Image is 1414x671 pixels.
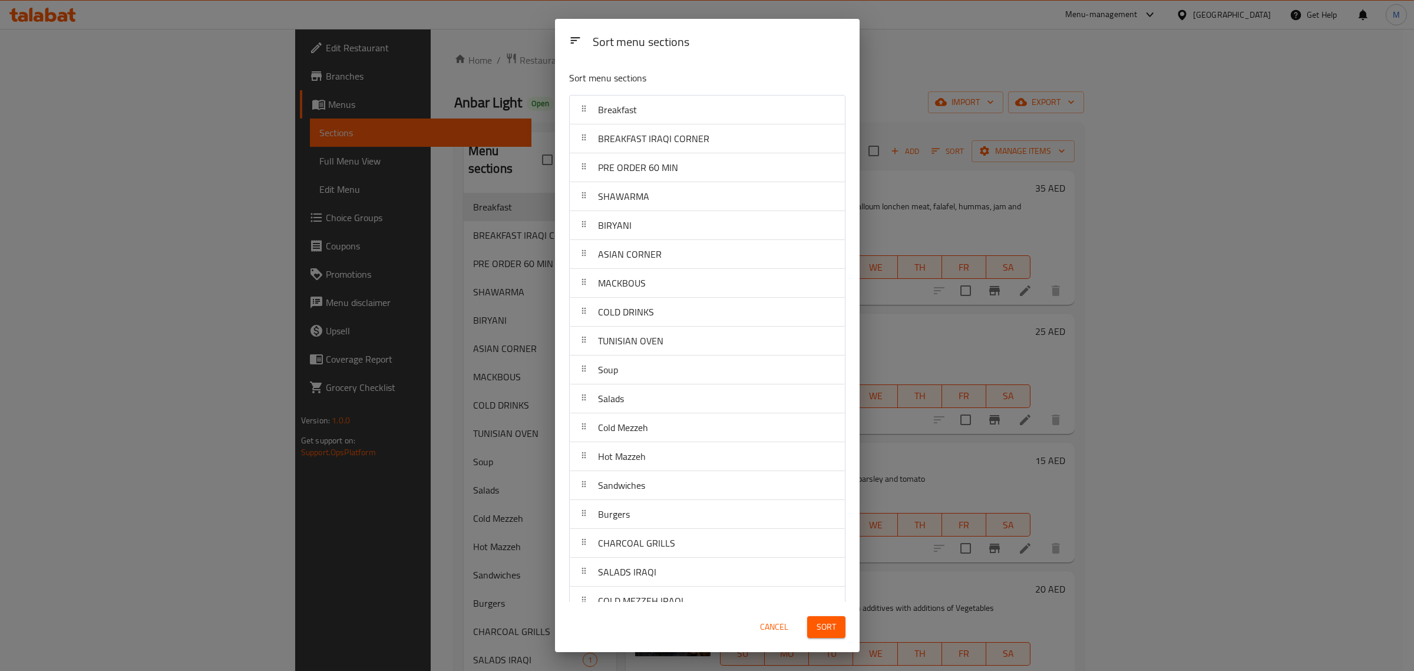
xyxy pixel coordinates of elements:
span: Sort [817,620,836,634]
div: Sandwiches [570,471,845,500]
div: Cold Mezzeh [570,413,845,442]
div: COLD DRINKS [570,298,845,327]
span: Cancel [760,620,788,634]
div: COLD MEZZEH IRAQI [570,587,845,616]
div: Burgers [570,500,845,529]
span: ASIAN CORNER [598,245,662,263]
div: Salads [570,384,845,413]
div: TUNISIAN OVEN [570,327,845,356]
p: Sort menu sections [569,71,788,85]
div: CHARCOAL GRILLS [570,529,845,558]
div: ASIAN CORNER [570,240,845,269]
span: COLD MEZZEH IRAQI [598,592,683,610]
span: PRE ORDER 60 MIN [598,159,678,176]
div: PRE ORDER 60 MIN [570,153,845,182]
div: BIRYANI [570,211,845,240]
span: Breakfast [598,101,637,119]
span: CHARCOAL GRILLS [598,534,675,552]
span: Cold Mezzeh [598,419,648,436]
span: SHAWARMA [598,188,649,205]
span: COLD DRINKS [598,303,654,321]
div: SHAWARMA [570,182,845,211]
div: Soup [570,356,845,384]
button: Cancel [755,616,793,638]
div: SALADS IRAQI [570,558,845,587]
span: MACKBOUS [598,274,646,292]
span: BREAKFAST IRAQI CORNER [598,130,709,147]
span: SALADS IRAQI [598,563,656,581]
div: Hot Mazzeh [570,442,845,471]
span: Burgers [598,505,630,523]
span: Salads [598,390,624,407]
span: TUNISIAN OVEN [598,332,663,350]
div: Breakfast [570,96,845,124]
span: Hot Mazzeh [598,448,646,465]
span: Soup [598,361,618,379]
div: MACKBOUS [570,269,845,298]
div: Sort menu sections [588,29,850,56]
span: Sandwiches [598,476,645,494]
div: BREAKFAST IRAQI CORNER [570,124,845,153]
span: BIRYANI [598,216,632,234]
button: Sort [807,616,845,638]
